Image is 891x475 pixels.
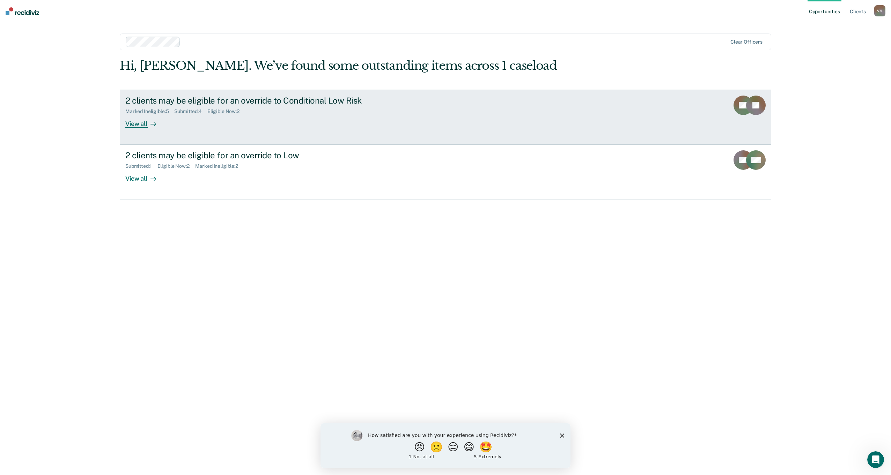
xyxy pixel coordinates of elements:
[730,39,763,45] div: Clear officers
[207,108,245,114] div: Eligible Now : 2
[174,108,207,114] div: Submitted : 4
[874,5,885,16] button: VM
[6,7,39,15] img: Recidiviz
[125,108,174,114] div: Marked Ineligible : 5
[125,169,164,183] div: View all
[195,163,244,169] div: Marked Ineligible : 2
[157,163,195,169] div: Eligible Now : 2
[867,451,884,468] iframe: Intercom live chat
[321,423,570,468] iframe: Survey by Kim from Recidiviz
[120,145,771,199] a: 2 clients may be eligible for an override to LowSubmitted:1Eligible Now:2Marked Ineligible:2View all
[125,163,157,169] div: Submitted : 1
[125,96,370,106] div: 2 clients may be eligible for an override to Conditional Low Risk
[120,90,771,145] a: 2 clients may be eligible for an override to Conditional Low RiskMarked Ineligible:5Submitted:4El...
[874,5,885,16] div: V M
[120,59,641,73] div: Hi, [PERSON_NAME]. We’ve found some outstanding items across 1 caseload
[125,114,164,128] div: View all
[125,150,370,160] div: 2 clients may be eligible for an override to Low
